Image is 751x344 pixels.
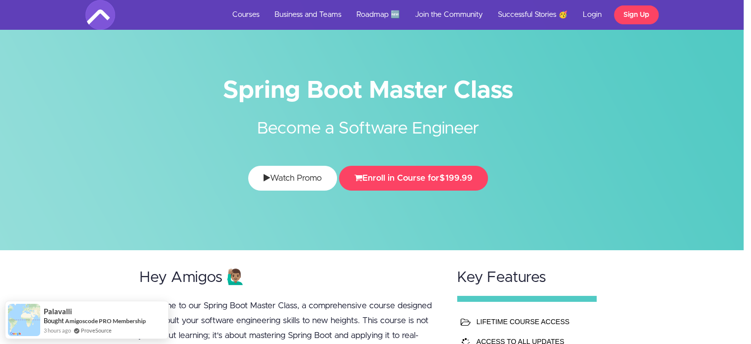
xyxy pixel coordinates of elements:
[614,5,659,24] a: Sign Up
[474,312,591,332] td: LIFETIME COURSE ACCESS
[248,166,337,191] a: Watch Promo
[44,307,72,316] span: Palavalli
[44,326,71,335] span: 3 hours ago
[8,304,40,336] img: provesource social proof notification image
[81,326,112,335] a: ProveSource
[339,166,488,191] button: Enroll in Course for$199.99
[439,174,473,182] span: $199.99
[182,102,554,141] h2: Become a Software Engineer
[85,79,651,102] h1: Spring Boot Master Class
[139,270,438,286] h2: Hey Amigos 🙋🏽‍♂️
[44,317,64,325] span: Bought
[457,270,597,286] h2: Key Features
[65,317,146,325] a: Amigoscode PRO Membership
